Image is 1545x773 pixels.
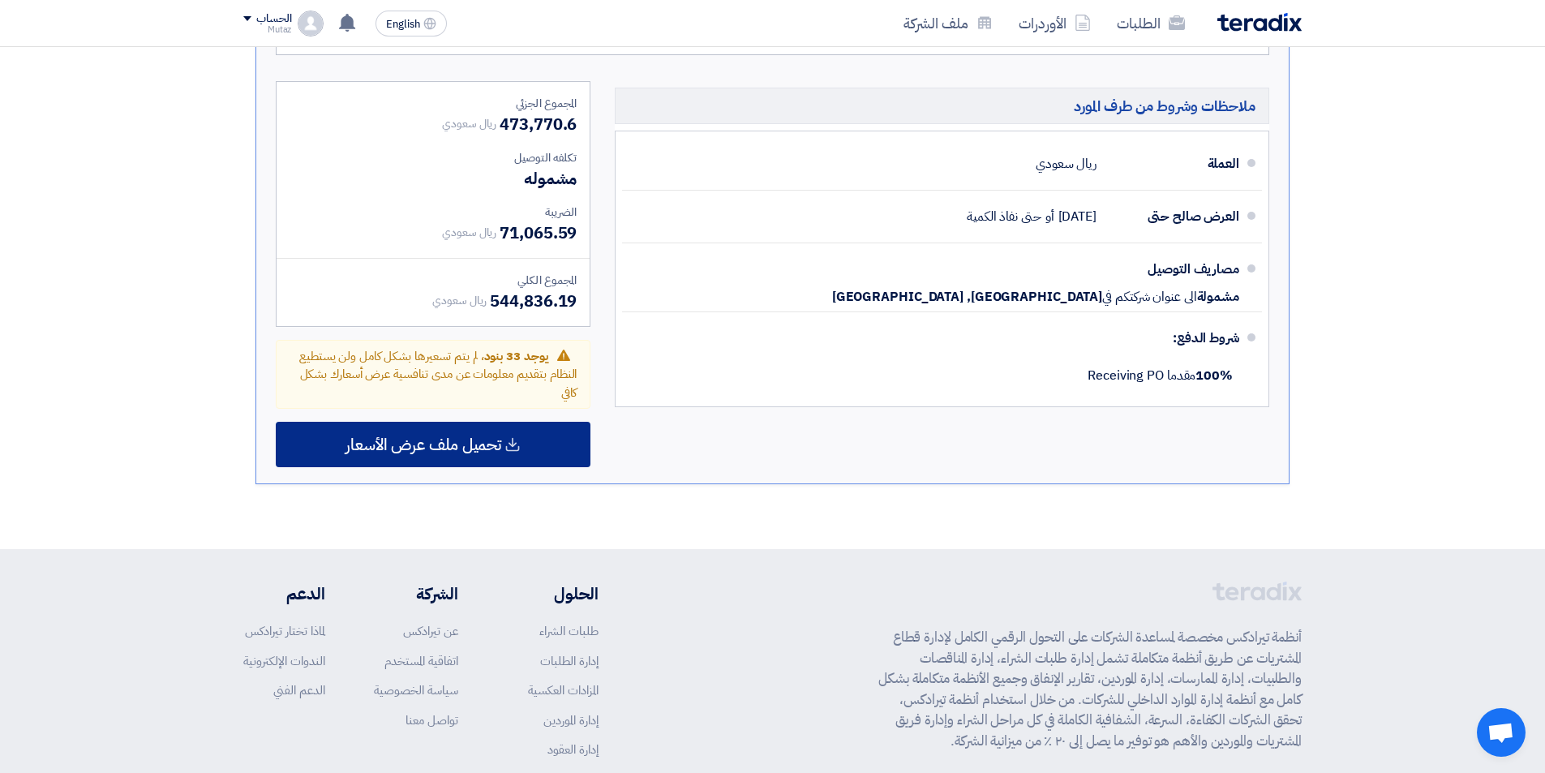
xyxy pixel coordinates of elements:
[967,208,1041,225] span: حتى نفاذ الكمية
[540,652,599,670] a: إدارة الطلبات
[256,12,291,26] div: الحساب
[1058,208,1097,225] span: [DATE]
[1036,148,1097,179] div: ريال سعودي
[539,622,599,640] a: طلبات الشراء
[376,11,447,37] button: English
[500,221,577,245] span: 71,065.59
[290,95,577,112] div: المجموع الجزئي
[1217,13,1302,32] img: Teradix logo
[500,112,577,136] span: 473,770.6
[406,711,458,729] a: تواصل معنا
[298,11,324,37] img: profile_test.png
[273,681,325,699] a: الدعم الفني
[290,204,577,221] div: الضريبة
[1006,4,1104,42] a: الأوردرات
[1109,250,1239,289] div: مصاريف التوصيل
[490,289,577,313] span: 544,836.19
[432,292,487,309] span: ريال سعودي
[1102,289,1196,305] span: الى عنوان شركتكم في
[442,115,496,132] span: ريال سعودي
[1088,366,1233,385] span: مقدما Receiving PO
[1109,197,1239,236] div: العرض صالح حتى
[832,289,1102,305] span: [GEOGRAPHIC_DATA], [GEOGRAPHIC_DATA]
[403,622,458,640] a: عن تيرادكس
[386,19,420,30] span: English
[484,347,548,365] span: يوجد 33 بنود
[442,224,496,241] span: ريال سعودي
[1477,708,1526,757] div: دردشة مفتوحة
[345,437,501,452] span: تحميل ملف عرض الأسعار
[290,149,577,166] div: تكلفه التوصيل
[615,88,1269,124] h5: ملاحظات وشروط من طرف المورد
[891,4,1006,42] a: ملف الشركة
[1195,366,1233,385] strong: 100%
[299,347,577,402] span: ، لم يتم تسعيرها بشكل كامل ولن يستطيع النظام بتقديم معلومات عن مدى تنافسية عرض أسعارك بشكل كافي
[374,681,458,699] a: سياسة الخصوصية
[507,582,599,606] li: الحلول
[543,711,599,729] a: إدارة الموردين
[1045,208,1054,225] span: أو
[878,627,1302,751] p: أنظمة تيرادكس مخصصة لمساعدة الشركات على التحول الرقمي الكامل لإدارة قطاع المشتريات عن طريق أنظمة ...
[547,741,599,758] a: إدارة العقود
[648,319,1239,358] div: شروط الدفع:
[245,622,325,640] a: لماذا تختار تيرادكس
[374,582,458,606] li: الشركة
[1109,144,1239,183] div: العملة
[243,652,325,670] a: الندوات الإلكترونية
[384,652,458,670] a: اتفاقية المستخدم
[528,681,599,699] a: المزادات العكسية
[1197,289,1239,305] span: مشمولة
[290,272,577,289] div: المجموع الكلي
[524,166,577,191] span: مشموله
[1104,4,1198,42] a: الطلبات
[243,582,325,606] li: الدعم
[243,25,291,34] div: Mutaz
